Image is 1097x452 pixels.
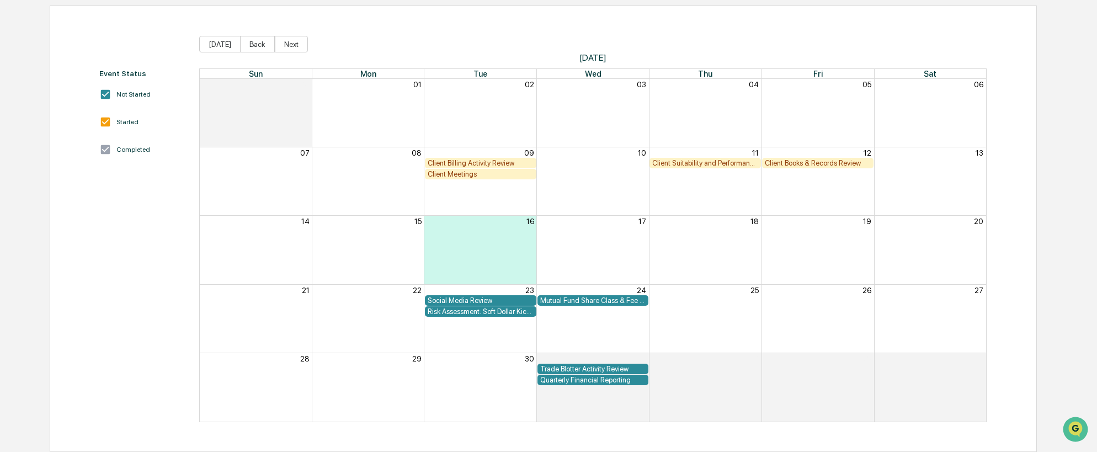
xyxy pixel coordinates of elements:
button: 15 [414,217,422,226]
button: 28 [300,354,310,363]
button: 03 [637,80,646,89]
button: 02 [749,354,759,363]
a: 🗄️Attestations [76,135,141,155]
button: 05 [862,80,871,89]
button: 24 [637,286,646,295]
button: 06 [974,80,983,89]
button: 03 [862,354,871,363]
a: 🔎Data Lookup [7,156,74,176]
button: Start new chat [188,88,201,101]
div: Quarterly Financial Reporting [540,376,646,384]
div: Not Started [116,91,151,98]
button: 13 [976,148,983,157]
span: Attestations [91,139,137,150]
div: Completed [116,146,150,153]
button: 11 [752,148,759,157]
div: Trade Blotter Activity Review [540,365,646,373]
span: Fri [813,69,823,78]
button: 26 [862,286,871,295]
div: We're available if you need us! [38,95,140,104]
div: Client Books & Records Review [765,159,871,167]
button: Next [275,36,308,52]
button: 29 [412,354,422,363]
iframe: Open customer support [1062,416,1091,445]
button: 30 [525,354,534,363]
div: Event Status [99,69,188,78]
span: Mon [360,69,376,78]
button: 04 [749,80,759,89]
button: 09 [524,148,534,157]
span: Pylon [110,187,134,195]
button: 22 [413,286,422,295]
button: 25 [750,286,759,295]
button: 01 [413,80,422,89]
span: Sat [924,69,936,78]
button: 17 [638,217,646,226]
span: Thu [698,69,712,78]
button: 31 [302,80,310,89]
div: 🖐️ [11,140,20,149]
div: Mutual Fund Share Class & Fee Review [540,296,646,305]
div: 🔎 [11,161,20,170]
span: Data Lookup [22,160,70,171]
div: Start new chat [38,84,181,95]
button: 10 [638,148,646,157]
div: Client Meetings [428,170,534,178]
button: 14 [301,217,310,226]
span: Tue [473,69,487,78]
div: 🗄️ [80,140,89,149]
div: Social Media Review [428,296,534,305]
div: Client Billing Activity Review [428,159,534,167]
span: [DATE] [199,52,987,63]
button: 02 [525,80,534,89]
button: 08 [412,148,422,157]
button: [DATE] [199,36,241,52]
span: Sun [249,69,263,78]
button: 27 [974,286,983,295]
button: 20 [974,217,983,226]
span: Wed [585,69,601,78]
button: 19 [863,217,871,226]
span: Preclearance [22,139,71,150]
img: 1746055101610-c473b297-6a78-478c-a979-82029cc54cd1 [11,84,31,104]
button: 07 [300,148,310,157]
button: 18 [750,217,759,226]
button: 23 [525,286,534,295]
div: Client Suitability and Performance Review [652,159,758,167]
button: 21 [302,286,310,295]
p: How can we help? [11,23,201,41]
div: Month View [199,68,987,422]
div: Started [116,118,139,126]
button: Back [240,36,275,52]
a: Powered byPylon [78,187,134,195]
a: 🖐️Preclearance [7,135,76,155]
div: Risk Assessment: Soft Dollar Kickbacks [428,307,534,316]
button: 04 [973,354,983,363]
button: 12 [864,148,871,157]
button: 16 [526,217,534,226]
button: 01 [638,354,646,363]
